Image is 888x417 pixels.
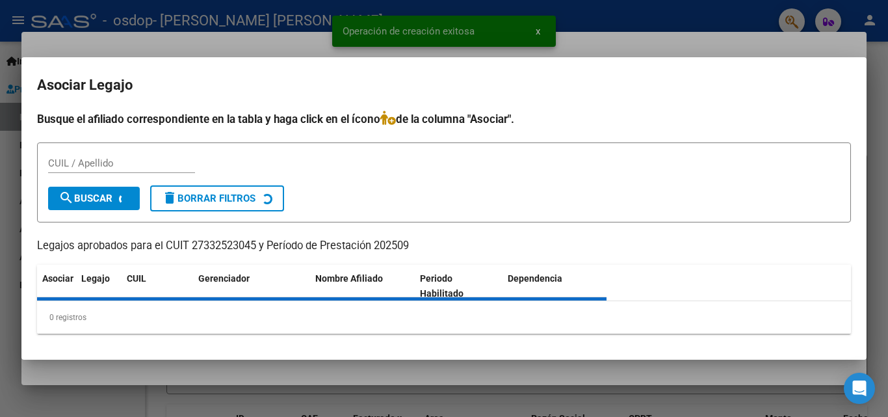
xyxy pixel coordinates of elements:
[37,238,851,254] p: Legajos aprobados para el CUIT 27332523045 y Período de Prestación 202509
[127,273,146,284] span: CUIL
[508,273,562,284] span: Dependencia
[37,73,851,98] h2: Asociar Legajo
[420,273,464,299] span: Periodo Habilitado
[37,111,851,128] h4: Busque el afiliado correspondiente en la tabla y haga click en el ícono de la columna "Asociar".
[162,190,177,206] mat-icon: delete
[315,273,383,284] span: Nombre Afiliado
[198,273,250,284] span: Gerenciador
[162,193,255,204] span: Borrar Filtros
[59,190,74,206] mat-icon: search
[37,301,851,334] div: 0 registros
[59,193,112,204] span: Buscar
[81,273,110,284] span: Legajo
[150,185,284,211] button: Borrar Filtros
[193,265,310,308] datatable-header-cell: Gerenciador
[844,373,875,404] div: Open Intercom Messenger
[122,265,193,308] datatable-header-cell: CUIL
[310,265,415,308] datatable-header-cell: Nombre Afiliado
[76,265,122,308] datatable-header-cell: Legajo
[48,187,140,210] button: Buscar
[503,265,607,308] datatable-header-cell: Dependencia
[415,265,503,308] datatable-header-cell: Periodo Habilitado
[37,265,76,308] datatable-header-cell: Asociar
[42,273,73,284] span: Asociar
